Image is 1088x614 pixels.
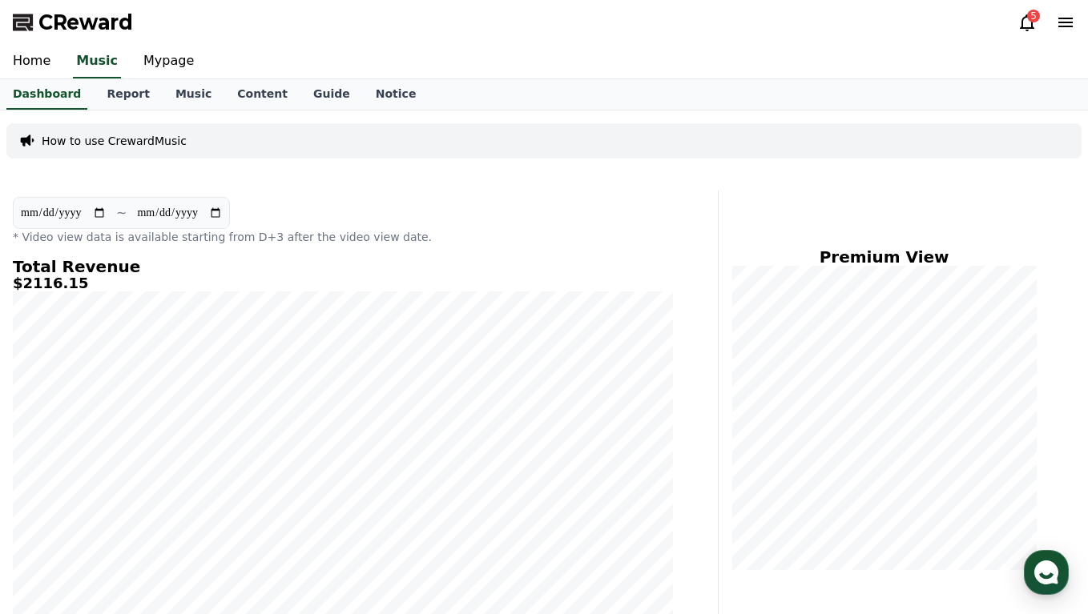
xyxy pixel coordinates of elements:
[1017,13,1037,32] a: 5
[731,248,1037,266] h4: Premium View
[13,275,673,291] h5: $2116.15
[106,481,207,521] a: Messages
[131,45,207,78] a: Mypage
[13,258,673,275] h4: Total Revenue
[133,506,180,519] span: Messages
[6,79,87,110] a: Dashboard
[13,229,673,245] p: * Video view data is available starting from D+3 after the video view date.
[1027,10,1040,22] div: 5
[5,481,106,521] a: Home
[13,10,133,35] a: CReward
[41,505,69,518] span: Home
[163,79,224,110] a: Music
[224,79,300,110] a: Content
[363,79,429,110] a: Notice
[42,133,187,149] a: How to use CrewardMusic
[73,45,121,78] a: Music
[116,203,127,223] p: ~
[207,481,308,521] a: Settings
[94,79,163,110] a: Report
[38,10,133,35] span: CReward
[237,505,276,518] span: Settings
[300,79,363,110] a: Guide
